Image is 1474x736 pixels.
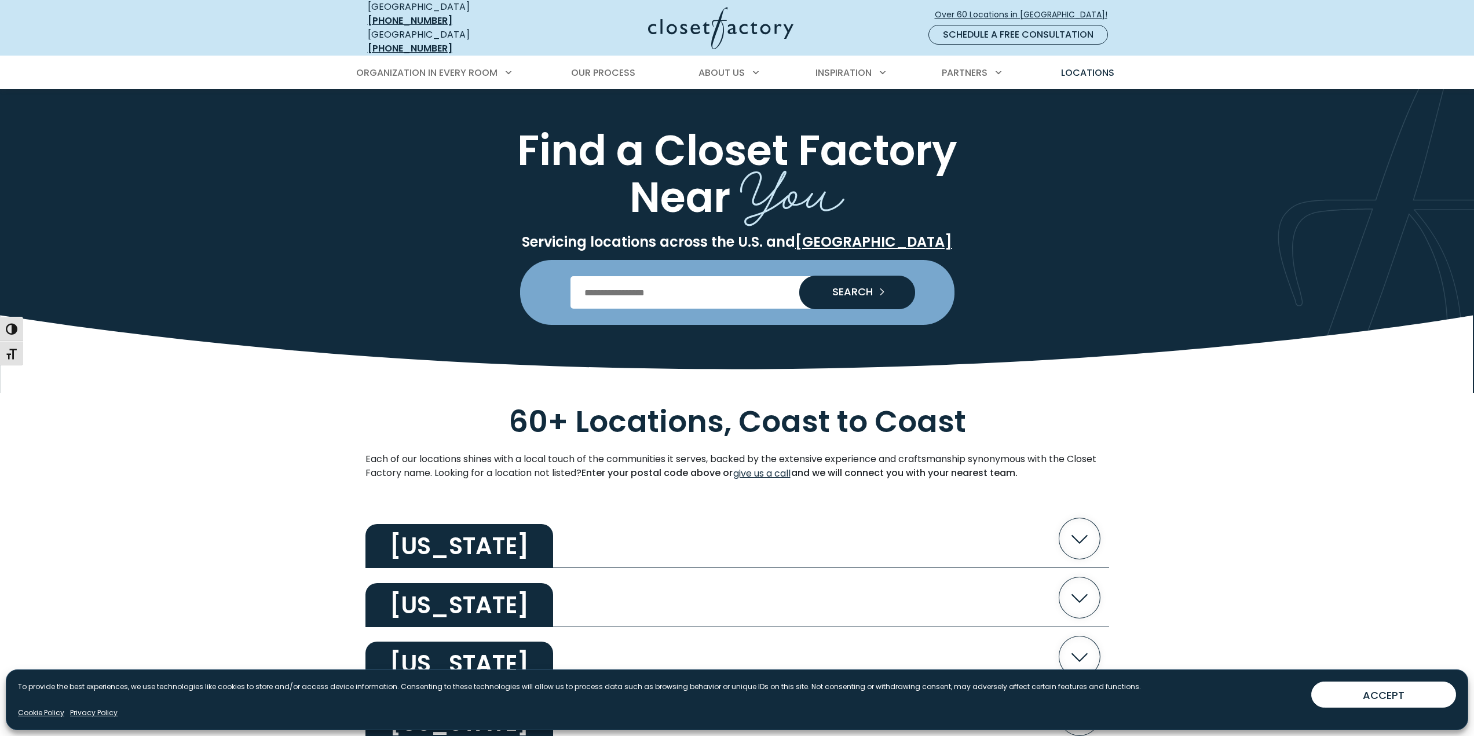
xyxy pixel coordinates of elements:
h2: [US_STATE] [365,642,553,686]
button: [US_STATE] [365,509,1109,568]
span: Locations [1061,66,1114,79]
span: Our Process [571,66,635,79]
a: [PHONE_NUMBER] [368,42,452,55]
nav: Primary Menu [348,57,1126,89]
p: Servicing locations across the U.S. and [365,233,1109,251]
span: Near [630,168,730,226]
a: Over 60 Locations in [GEOGRAPHIC_DATA]! [934,5,1117,25]
span: Partners [942,66,987,79]
button: ACCEPT [1311,682,1456,708]
a: Schedule a Free Consultation [928,25,1108,45]
p: Each of our locations shines with a local touch of the communities it serves, backed by the exten... [365,452,1109,481]
span: SEARCH [823,287,873,297]
span: 60+ Locations, Coast to Coast [509,400,966,442]
div: [GEOGRAPHIC_DATA] [368,28,536,56]
a: give us a call [733,466,791,481]
span: Find a Closet Factory [517,121,957,180]
a: Cookie Policy [18,708,64,718]
span: Organization in Every Room [356,66,498,79]
a: Privacy Policy [70,708,118,718]
span: About Us [698,66,745,79]
strong: Enter your postal code above or and we will connect you with your nearest team. [581,466,1018,479]
img: Closet Factory Logo [648,7,793,49]
span: Over 60 Locations in [GEOGRAPHIC_DATA]! [935,9,1117,21]
button: [US_STATE] [365,627,1109,686]
span: You [740,143,844,231]
button: Search our Nationwide Locations [799,276,915,309]
button: [US_STATE] [365,568,1109,627]
a: [GEOGRAPHIC_DATA] [795,232,952,251]
span: Inspiration [815,66,872,79]
p: To provide the best experiences, we use technologies like cookies to store and/or access device i... [18,682,1141,692]
h2: [US_STATE] [365,524,553,568]
a: [PHONE_NUMBER] [368,14,452,27]
h2: [US_STATE] [365,583,553,627]
input: Enter Postal Code [570,276,904,309]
